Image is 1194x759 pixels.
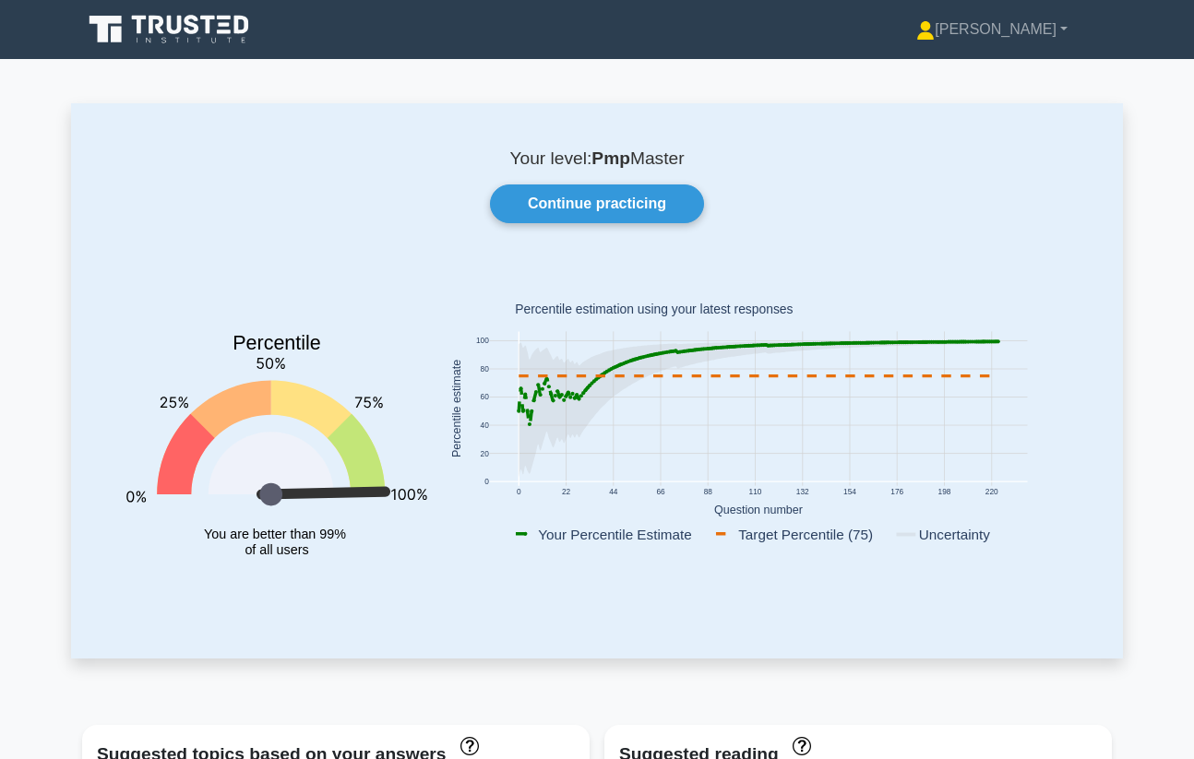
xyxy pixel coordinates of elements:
[484,477,489,486] text: 0
[704,487,713,496] text: 88
[749,487,762,496] text: 110
[476,337,489,346] text: 100
[609,487,618,496] text: 44
[714,504,803,516] text: Question number
[788,735,811,754] a: These concepts have been answered less than 50% correct. The guides disapear when you answer ques...
[872,11,1112,48] a: [PERSON_NAME]
[591,148,630,168] b: Pmp
[456,735,479,754] a: These topics have been answered less than 50% correct. Topics disapear when you answer questions ...
[233,332,321,354] text: Percentile
[204,527,346,541] tspan: You are better than 99%
[450,360,463,457] text: Percentile estimate
[481,393,490,402] text: 60
[517,487,521,496] text: 0
[843,487,856,496] text: 154
[481,364,490,374] text: 80
[656,487,665,496] text: 66
[890,487,903,496] text: 176
[985,487,998,496] text: 220
[562,487,571,496] text: 22
[481,449,490,458] text: 20
[938,487,951,496] text: 198
[245,543,308,558] tspan: of all users
[796,487,809,496] text: 132
[115,148,1079,170] p: Your level: Master
[515,302,793,317] text: Percentile estimation using your latest responses
[481,421,490,430] text: 40
[490,184,704,223] a: Continue practicing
